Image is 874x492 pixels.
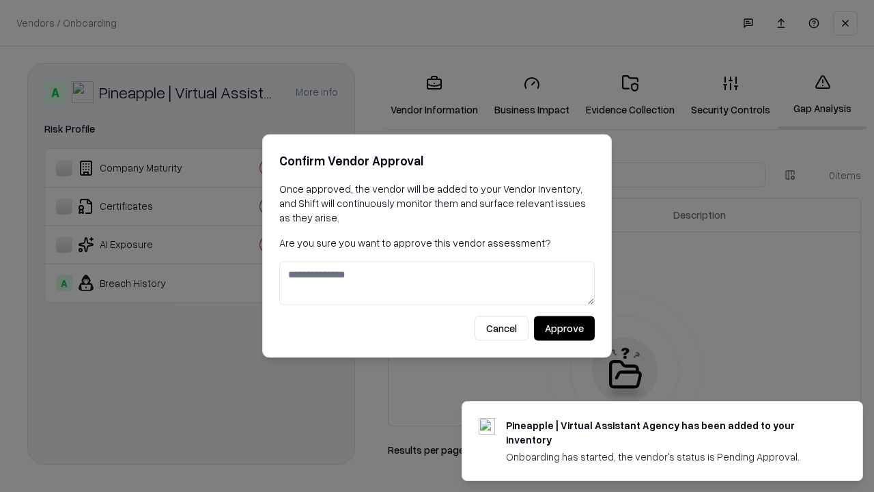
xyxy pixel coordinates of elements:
div: Onboarding has started, the vendor's status is Pending Approval. [506,450,830,464]
button: Approve [534,316,595,341]
p: Are you sure you want to approve this vendor assessment? [279,236,595,250]
h2: Confirm Vendor Approval [279,151,595,171]
p: Once approved, the vendor will be added to your Vendor Inventory, and Shift will continuously mon... [279,182,595,225]
div: Pineapple | Virtual Assistant Agency has been added to your inventory [506,418,830,447]
img: trypineapple.com [479,418,495,435]
button: Cancel [475,316,528,341]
